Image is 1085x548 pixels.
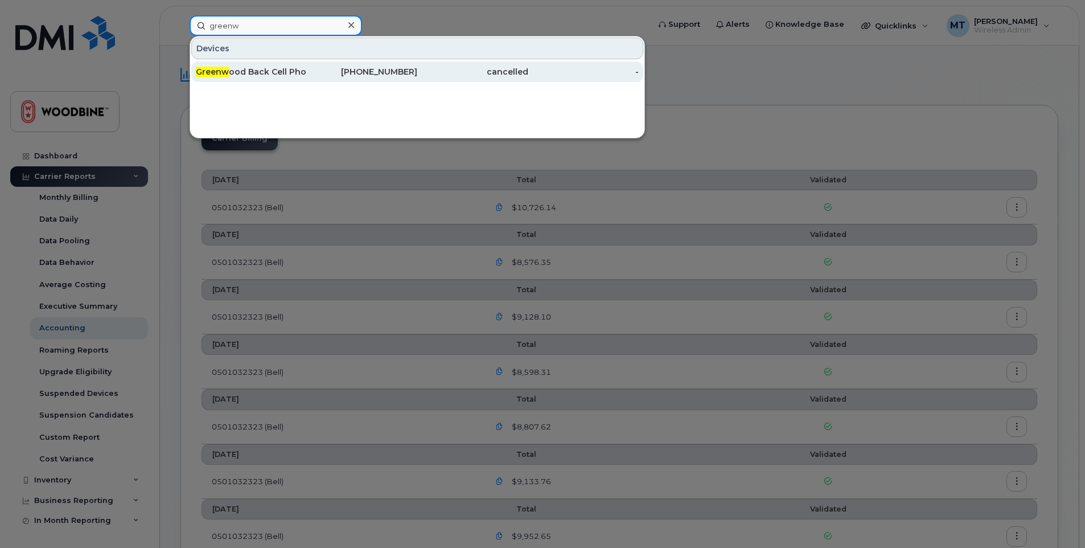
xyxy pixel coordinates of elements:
[191,62,643,82] a: Greenwood Back Cell Phone[PHONE_NUMBER]cancelled-
[196,67,229,77] span: Greenw
[417,66,528,77] div: cancelled
[191,38,643,59] div: Devices
[307,66,418,77] div: [PHONE_NUMBER]
[196,66,307,77] div: ood Back Cell Phone
[528,66,639,77] div: -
